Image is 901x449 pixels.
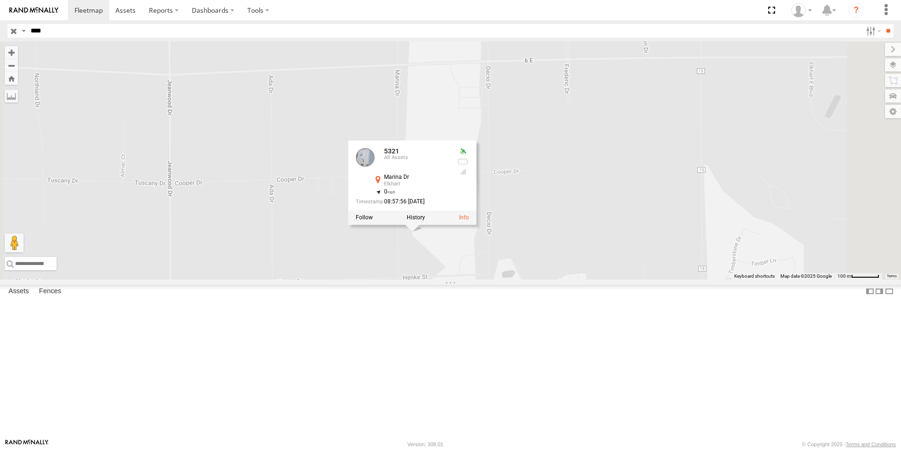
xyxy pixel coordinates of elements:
label: Dock Summary Table to the Right [875,285,884,298]
label: View Asset History [407,215,425,221]
div: Valid GPS Fix [458,148,469,155]
div: Elkhart [384,182,450,187]
button: Zoom out [5,59,18,72]
button: Map Scale: 100 m per 56 pixels [835,273,882,280]
label: Dock Summary Table to the Left [865,285,875,298]
span: 100 m [837,273,851,279]
div: All Assets [384,155,450,161]
div: Kari Temple [788,3,815,17]
label: Hide Summary Table [885,285,894,298]
div: © Copyright 2025 - [802,441,896,447]
a: Terms (opens in new tab) [887,274,897,278]
button: Keyboard shortcuts [734,273,775,280]
label: Assets [4,285,33,298]
div: Version: 308.01 [408,441,443,447]
button: Drag Pegman onto the map to open Street View [5,233,24,252]
label: Search Filter Options [862,24,883,38]
label: Fences [34,285,66,298]
img: rand-logo.svg [9,7,58,14]
span: 0 [384,189,396,195]
button: Zoom Home [5,72,18,85]
label: Realtime tracking of Asset [356,215,373,221]
label: Search Query [20,24,27,38]
button: Zoom in [5,46,18,59]
a: View Asset Details [356,148,375,167]
span: Map data ©2025 Google [780,273,832,279]
label: Measure [5,89,18,103]
div: Date/time of location update [356,199,450,205]
div: No battery health information received from this device. [458,158,469,166]
a: View Asset Details [459,215,469,221]
div: Marina Dr [384,174,450,180]
i: ? [849,3,864,18]
a: 5321 [384,147,399,155]
div: Last Event GSM Signal Strength [458,168,469,176]
a: Terms and Conditions [846,441,896,447]
a: Visit our Website [5,440,49,449]
label: Map Settings [885,105,901,118]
